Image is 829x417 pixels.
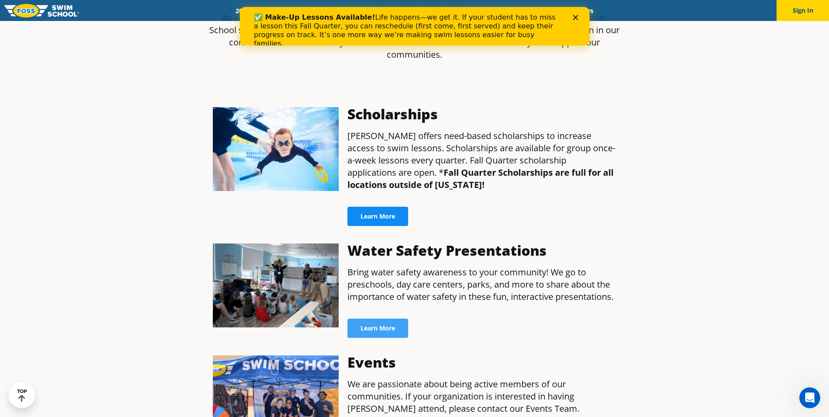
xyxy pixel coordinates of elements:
[537,7,565,15] a: Blog
[208,12,621,61] p: As we work to provide a lifetime of confidence and safety around water, [PERSON_NAME] Swim School...
[347,355,616,369] h3: Events
[799,387,820,408] iframe: Intercom live chat
[361,213,395,219] span: Learn More
[445,7,538,15] a: Swim Like [PERSON_NAME]
[347,167,614,191] strong: Fall Quarter Scholarships are full for all locations outside of [US_STATE]!
[347,378,616,415] p: We are passionate about being active members of our communities. If your organization is interest...
[347,130,616,191] p: [PERSON_NAME] offers need-based scholarships to increase access to swim lessons. Scholarships are...
[565,7,601,15] a: Careers
[240,7,590,45] iframe: Intercom live chat banner
[283,7,319,15] a: Schools
[347,319,408,338] a: Learn More
[396,7,445,15] a: About FOSS
[347,266,616,303] p: Bring water safety awareness to your community! We go to preschools, day care centers, parks, and...
[347,107,616,121] h3: Scholarships
[14,6,322,41] div: Life happens—we get it. If your student has to miss a lesson this Fall Quarter, you can reschedul...
[347,207,408,226] a: Learn More
[361,325,395,331] span: Learn More
[319,7,396,15] a: Swim Path® Program
[14,6,135,14] b: ✅ Make-Up Lessons Available!
[17,389,27,402] div: TOP
[228,7,283,15] a: 2025 Calendar
[333,8,342,13] div: Close
[347,243,616,257] h3: Water Safety Presentations
[4,4,79,17] img: FOSS Swim School Logo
